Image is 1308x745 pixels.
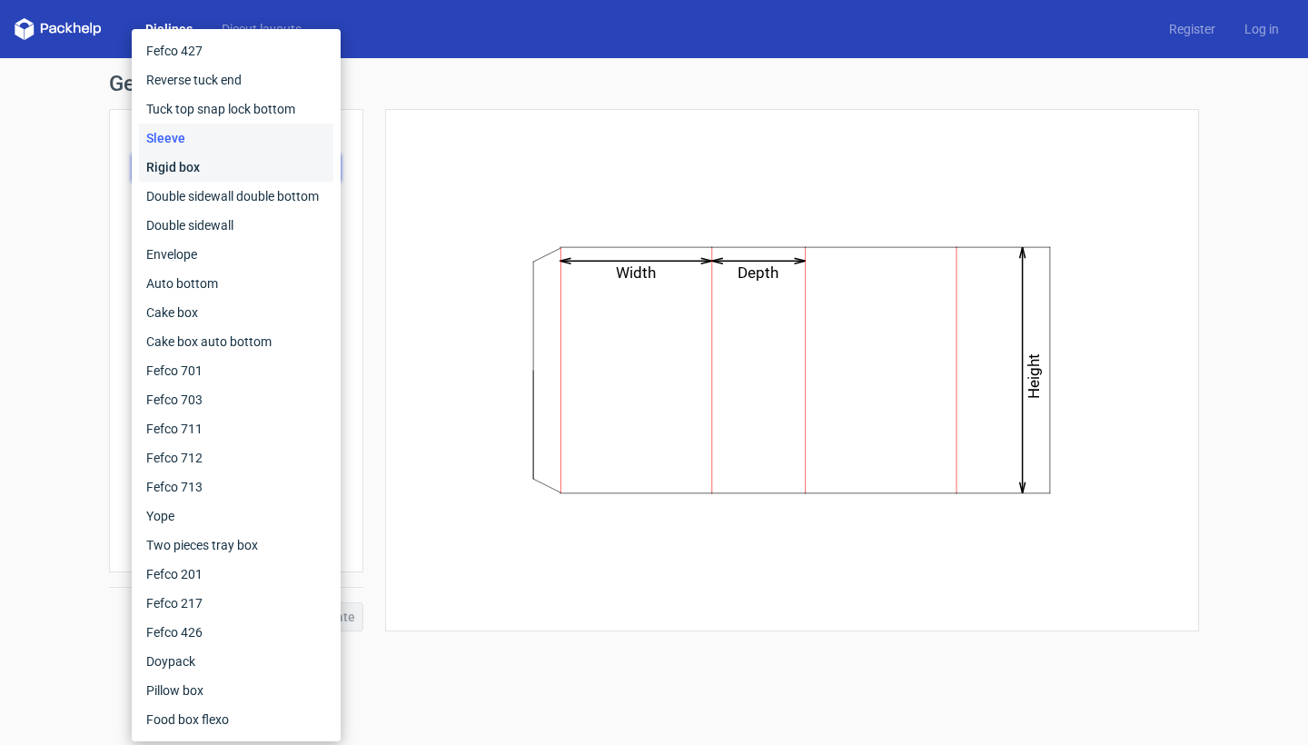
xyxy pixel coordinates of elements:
div: Fefco 427 [139,36,333,65]
div: Fefco 426 [139,618,333,647]
div: Yope [139,502,333,531]
div: Fefco 201 [139,560,333,589]
div: Auto bottom [139,269,333,298]
div: Fefco 217 [139,589,333,618]
div: Fefco 712 [139,443,333,472]
h1: Generate new dieline [109,73,1199,94]
div: Cake box auto bottom [139,327,333,356]
div: Envelope [139,240,333,269]
div: Reverse tuck end [139,65,333,94]
div: Fefco 713 [139,472,333,502]
div: Food box flexo [139,705,333,734]
div: Fefco 701 [139,356,333,385]
a: Dielines [131,20,207,38]
text: Height [1026,353,1044,399]
div: Fefco 703 [139,385,333,414]
a: Register [1154,20,1230,38]
div: Fefco 711 [139,414,333,443]
div: Sleeve [139,124,333,153]
div: Two pieces tray box [139,531,333,560]
div: Tuck top snap lock bottom [139,94,333,124]
div: Rigid box [139,153,333,182]
text: Depth [738,263,779,282]
a: Diecut layouts [207,20,316,38]
div: Double sidewall double bottom [139,182,333,211]
text: Width [617,263,657,282]
div: Pillow box [139,676,333,705]
div: Double sidewall [139,211,333,240]
div: Doypack [139,647,333,676]
div: Cake box [139,298,333,327]
a: Log in [1230,20,1293,38]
